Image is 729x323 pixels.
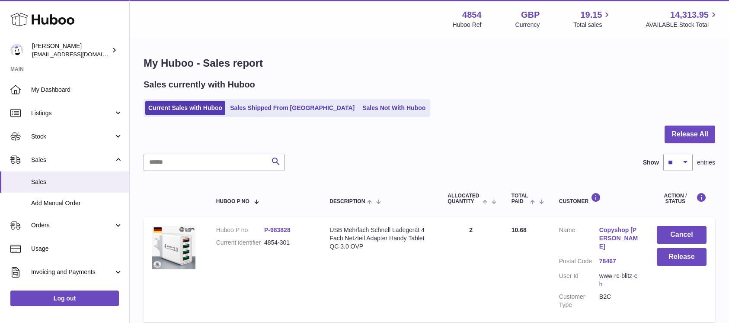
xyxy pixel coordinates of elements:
[646,9,719,29] a: 14,313.95 AVAILABLE Stock Total
[31,221,114,229] span: Orders
[573,21,612,29] span: Total sales
[145,101,225,115] a: Current Sales with Huboo
[559,193,639,204] div: Customer
[439,217,502,322] td: 2
[643,158,659,167] label: Show
[329,199,365,204] span: Description
[512,193,528,204] span: Total paid
[216,239,264,247] dt: Current identifier
[227,101,358,115] a: Sales Shipped From [GEOGRAPHIC_DATA]
[31,268,114,276] span: Invoicing and Payments
[599,272,639,288] dd: www-rc-blitz-ch
[559,272,599,288] dt: User Id
[697,158,715,167] span: entries
[10,291,119,306] a: Log out
[264,239,312,247] dd: 4854-301
[646,21,719,29] span: AVAILABLE Stock Total
[515,21,540,29] div: Currency
[599,293,639,309] dd: B2C
[32,42,110,58] div: [PERSON_NAME]
[32,51,127,58] span: [EMAIL_ADDRESS][DOMAIN_NAME]
[31,132,114,141] span: Stock
[359,101,428,115] a: Sales Not With Huboo
[31,178,123,186] span: Sales
[216,199,249,204] span: Huboo P no
[657,193,707,204] div: Action / Status
[144,79,255,90] h2: Sales currently with Huboo
[453,21,482,29] div: Huboo Ref
[31,245,123,253] span: Usage
[657,248,707,266] button: Release
[216,226,264,234] dt: Huboo P no
[559,293,599,309] dt: Customer Type
[448,193,480,204] span: ALLOCATED Quantity
[559,226,599,253] dt: Name
[657,226,707,244] button: Cancel
[599,226,639,251] a: Copyshop [PERSON_NAME]
[144,56,715,70] h1: My Huboo - Sales report
[31,156,114,164] span: Sales
[512,226,527,233] span: 10.68
[521,9,540,21] strong: GBP
[152,226,195,269] img: $_57.JPG
[329,226,430,251] div: USB Mehrfach Schnell Ladegerät 4 Fach Netzteil Adapter Handy Tablet QC 3.0 OVP
[462,9,482,21] strong: 4854
[31,199,123,207] span: Add Manual Order
[599,257,639,265] a: 78467
[10,44,23,57] img: jimleo21@yahoo.gr
[580,9,602,21] span: 19.15
[665,126,715,143] button: Release All
[573,9,612,29] a: 19.15 Total sales
[559,257,599,268] dt: Postal Code
[670,9,709,21] span: 14,313.95
[31,86,123,94] span: My Dashboard
[264,226,291,233] a: P-983828
[31,109,114,117] span: Listings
